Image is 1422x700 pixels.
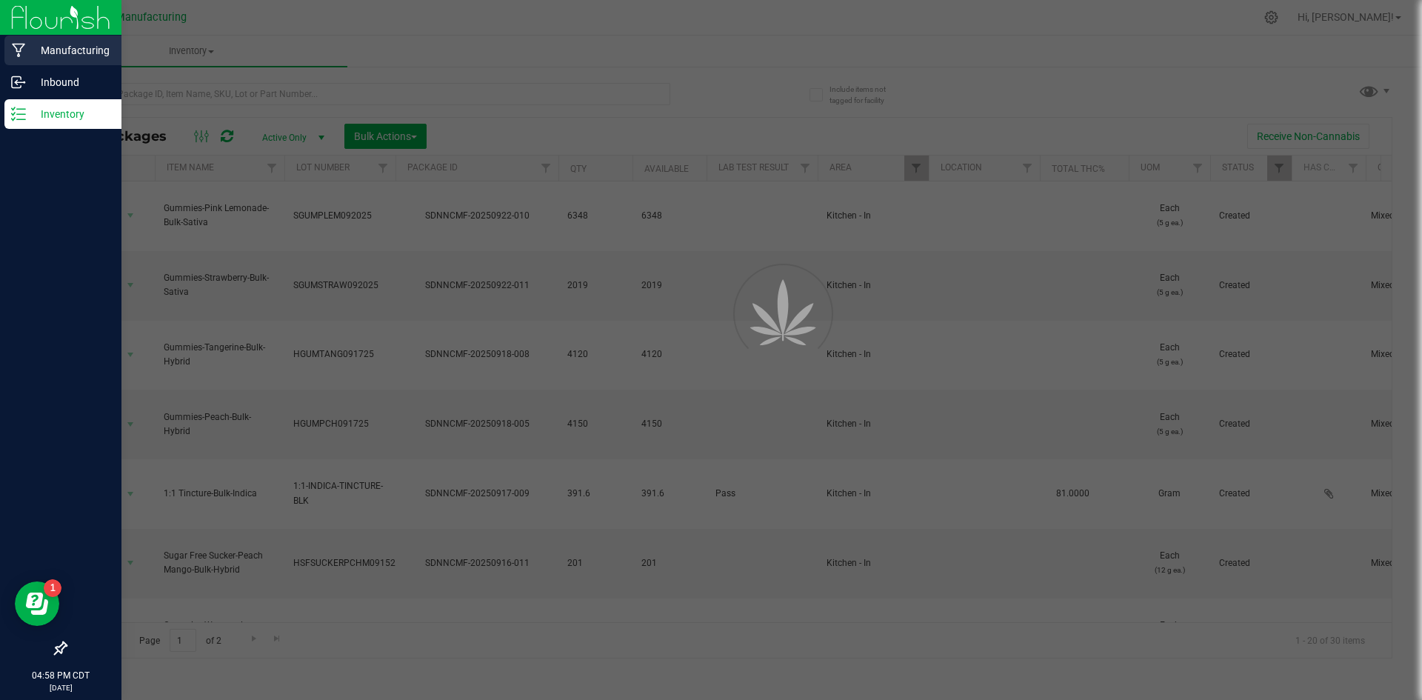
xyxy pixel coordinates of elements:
p: Inventory [26,105,115,123]
inline-svg: Inbound [11,75,26,90]
inline-svg: Manufacturing [11,43,26,58]
p: Manufacturing [26,41,115,59]
iframe: Resource center unread badge [44,579,61,597]
inline-svg: Inventory [11,107,26,121]
p: Inbound [26,73,115,91]
p: [DATE] [7,682,115,693]
p: 04:58 PM CDT [7,669,115,682]
iframe: Resource center [15,581,59,626]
